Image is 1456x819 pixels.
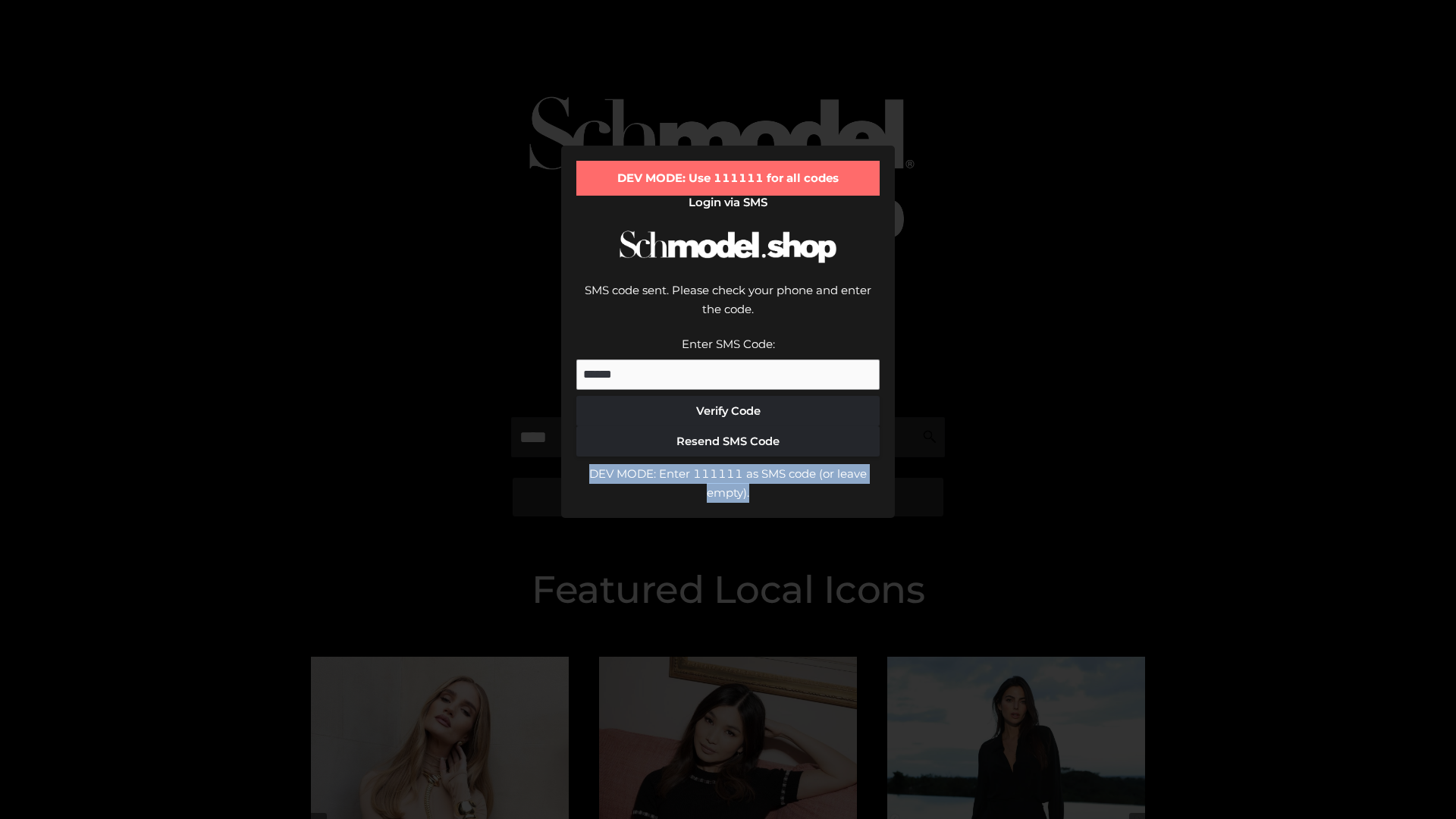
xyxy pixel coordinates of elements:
img: Schmodel Logo [614,217,842,277]
div: SMS code sent. Please check your phone and enter the code. [576,281,880,334]
button: Resend SMS Code [576,426,880,457]
label: Enter SMS Code: [682,337,775,351]
button: Verify Code [576,396,880,426]
h2: Login via SMS [576,196,880,209]
div: DEV MODE: Use 111111 for all codes [576,161,880,196]
div: DEV MODE: Enter 111111 as SMS code (or leave empty). [576,464,880,503]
